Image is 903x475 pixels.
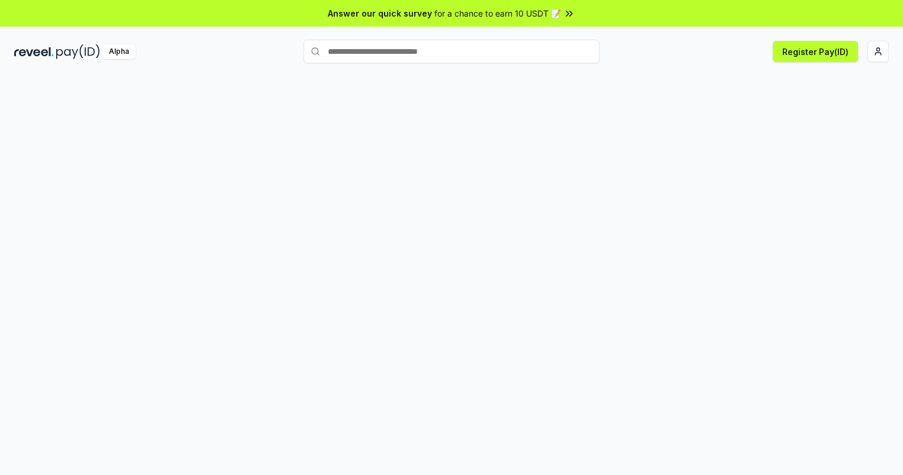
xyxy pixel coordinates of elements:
[56,44,100,59] img: pay_id
[14,44,54,59] img: reveel_dark
[434,7,561,20] span: for a chance to earn 10 USDT 📝
[102,44,136,59] div: Alpha
[328,7,432,20] span: Answer our quick survey
[773,41,858,62] button: Register Pay(ID)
